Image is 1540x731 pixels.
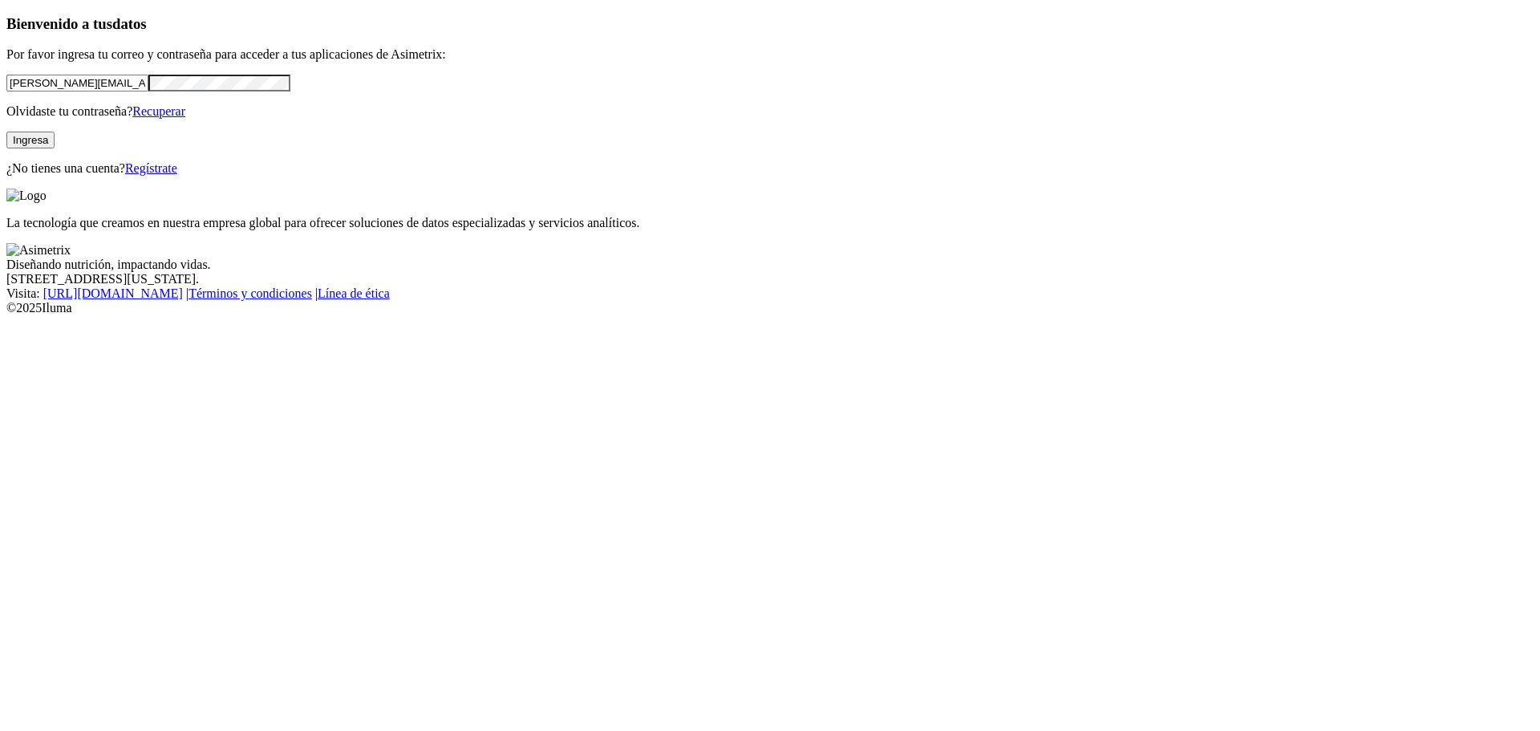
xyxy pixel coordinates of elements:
div: Diseñando nutrición, impactando vidas. [6,258,1534,272]
a: Regístrate [125,161,177,175]
p: Por favor ingresa tu correo y contraseña para acceder a tus aplicaciones de Asimetrix: [6,47,1534,62]
div: © 2025 Iluma [6,301,1534,315]
p: La tecnología que creamos en nuestra empresa global para ofrecer soluciones de datos especializad... [6,216,1534,230]
input: Tu correo [6,75,148,91]
div: [STREET_ADDRESS][US_STATE]. [6,272,1534,286]
p: ¿No tienes una cuenta? [6,161,1534,176]
h3: Bienvenido a tus [6,15,1534,33]
img: Asimetrix [6,243,71,258]
a: Línea de ética [318,286,390,300]
a: Términos y condiciones [188,286,312,300]
div: Visita : | | [6,286,1534,301]
span: datos [112,15,147,32]
button: Ingresa [6,132,55,148]
img: Logo [6,189,47,203]
p: Olvidaste tu contraseña? [6,104,1534,119]
a: Recuperar [132,104,185,118]
a: [URL][DOMAIN_NAME] [43,286,183,300]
